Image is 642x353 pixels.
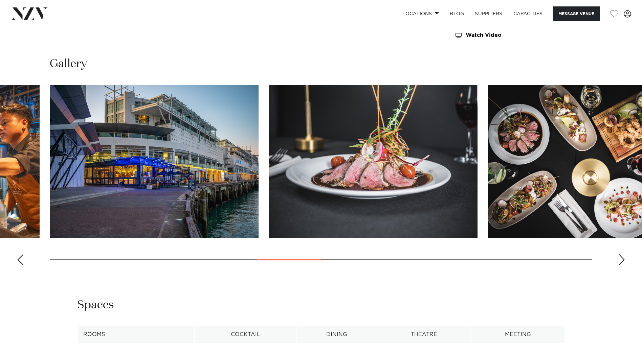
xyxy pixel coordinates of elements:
img: nzv-logo.png [11,7,48,20]
a: SUPPLIERS [469,6,508,21]
a: BLOG [444,6,469,21]
h2: Gallery [50,56,87,72]
button: Message Venue [553,6,600,21]
th: Cocktail [195,326,296,343]
h2: Spaces [78,298,114,313]
th: Theatre [377,326,471,343]
th: Rooms [78,326,195,343]
swiper-slide: 10 / 21 [269,85,478,238]
th: Dining [296,326,377,343]
th: Meeting [471,326,564,343]
a: Capacities [508,6,548,21]
a: Locations [397,6,444,21]
swiper-slide: 9 / 21 [50,85,259,238]
a: Watch Video [455,32,565,38]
